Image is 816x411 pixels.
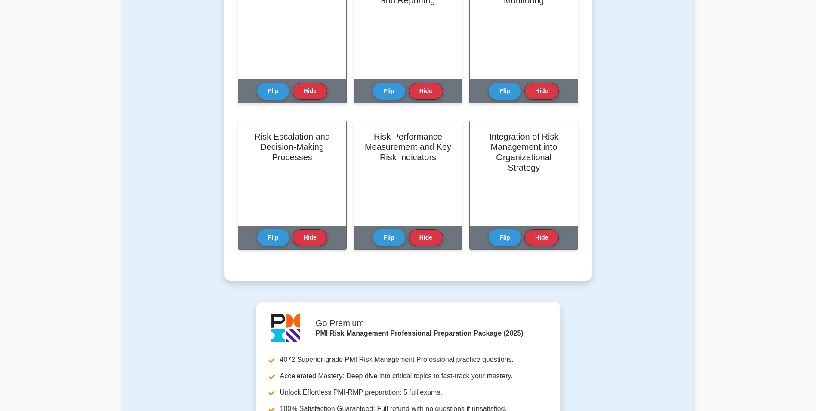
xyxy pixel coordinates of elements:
button: Flip [489,229,521,246]
button: Flip [373,229,405,246]
h2: Risk Performance Measurement and Key Risk Indicators [364,131,452,162]
button: Hide [409,83,443,100]
h2: Risk Escalation and Decision-Making Processes [249,131,336,162]
button: Hide [524,83,559,100]
h2: Integration of Risk Management into Organizational Strategy [480,131,567,173]
button: Hide [293,229,327,246]
button: Hide [293,83,327,100]
button: Flip [257,83,289,100]
button: Flip [489,83,521,100]
button: Hide [409,229,443,246]
button: Flip [257,229,289,246]
button: Flip [373,83,405,100]
button: Hide [524,229,559,246]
